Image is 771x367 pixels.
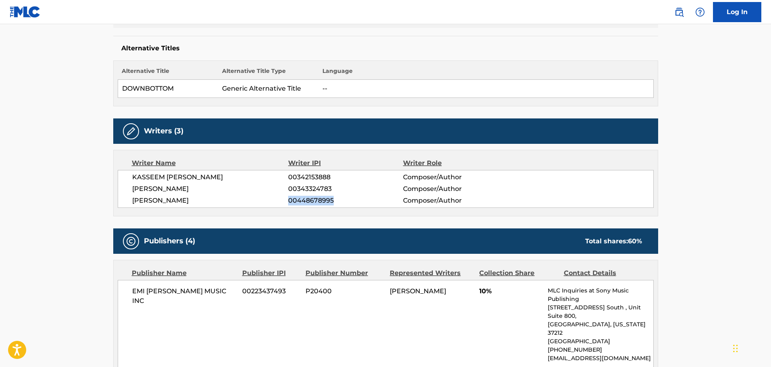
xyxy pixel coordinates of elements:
[318,80,653,98] td: --
[585,236,642,246] div: Total shares:
[126,126,136,136] img: Writers
[479,286,542,296] span: 10%
[548,346,653,354] p: [PHONE_NUMBER]
[242,268,299,278] div: Publisher IPI
[548,354,653,363] p: [EMAIL_ADDRESS][DOMAIN_NAME]
[144,236,195,246] h5: Publishers (4)
[132,268,236,278] div: Publisher Name
[132,184,289,194] span: [PERSON_NAME]
[733,336,738,361] div: Drag
[144,126,183,136] h5: Writers (3)
[288,184,403,194] span: 00343324783
[548,303,653,320] p: [STREET_ADDRESS] South , Unit Suite 800,
[305,286,384,296] span: P20400
[118,67,218,80] th: Alternative Title
[305,268,384,278] div: Publisher Number
[548,337,653,346] p: [GEOGRAPHIC_DATA]
[132,158,289,168] div: Writer Name
[218,67,318,80] th: Alternative Title Type
[132,286,237,306] span: EMI [PERSON_NAME] MUSIC INC
[288,158,403,168] div: Writer IPI
[390,268,473,278] div: Represented Writers
[564,268,642,278] div: Contact Details
[288,196,403,205] span: 00448678995
[628,237,642,245] span: 60 %
[126,236,136,246] img: Publishers
[132,196,289,205] span: [PERSON_NAME]
[403,158,507,168] div: Writer Role
[713,2,761,22] a: Log In
[121,44,650,52] h5: Alternative Titles
[132,172,289,182] span: KASSEEM [PERSON_NAME]
[674,7,684,17] img: search
[10,6,41,18] img: MLC Logo
[403,184,507,194] span: Composer/Author
[403,196,507,205] span: Composer/Author
[403,172,507,182] span: Composer/Author
[288,172,403,182] span: 00342153888
[671,4,687,20] a: Public Search
[242,286,299,296] span: 00223437493
[692,4,708,20] div: Help
[479,268,557,278] div: Collection Share
[118,80,218,98] td: DOWNBOTTOM
[695,7,705,17] img: help
[548,320,653,337] p: [GEOGRAPHIC_DATA], [US_STATE] 37212
[548,286,653,303] p: MLC Inquiries at Sony Music Publishing
[218,80,318,98] td: Generic Alternative Title
[318,67,653,80] th: Language
[731,328,771,367] iframe: Chat Widget
[390,287,446,295] span: [PERSON_NAME]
